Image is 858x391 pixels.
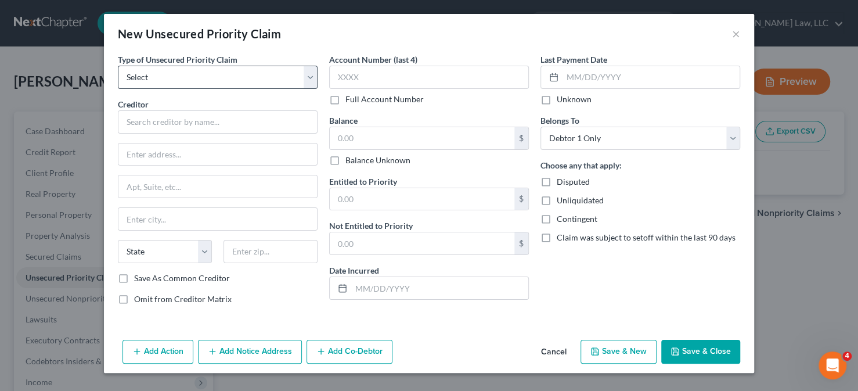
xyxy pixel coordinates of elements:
[118,55,237,64] span: Type of Unsecured Priority Claim
[557,195,604,205] span: Unliquidated
[557,214,597,224] span: Contingent
[514,127,528,149] div: $
[330,127,514,149] input: 0.00
[329,264,379,277] label: Date Incurred
[819,351,846,379] iframe: Intercom live chat
[118,208,317,230] input: Enter city...
[329,220,413,232] label: Not Entitled to Priority
[118,110,318,134] input: Search creditor by name...
[330,188,514,210] input: 0.00
[557,94,592,105] label: Unknown
[134,294,232,304] span: Omit from Creditor Matrix
[330,232,514,254] input: 0.00
[557,177,590,186] span: Disputed
[563,66,740,88] input: MM/DD/YYYY
[223,240,318,263] input: Enter zip...
[514,232,528,254] div: $
[329,175,397,188] label: Entitled to Priority
[118,26,281,42] div: New Unsecured Priority Claim
[307,340,392,364] button: Add Co-Debtor
[842,351,852,361] span: 4
[345,155,410,166] label: Balance Unknown
[329,114,358,127] label: Balance
[514,188,528,210] div: $
[540,159,622,171] label: Choose any that apply:
[118,175,317,198] input: Apt, Suite, etc...
[532,341,576,364] button: Cancel
[661,340,740,364] button: Save & Close
[345,94,424,105] label: Full Account Number
[540,53,607,66] label: Last Payment Date
[540,116,579,125] span: Belongs To
[329,66,529,89] input: XXXX
[329,53,417,66] label: Account Number (last 4)
[118,99,149,109] span: Creditor
[134,272,230,284] label: Save As Common Creditor
[581,340,657,364] button: Save & New
[732,27,740,41] button: ×
[351,277,528,299] input: MM/DD/YYYY
[118,144,317,166] input: Enter address...
[198,340,302,364] button: Add Notice Address
[122,340,193,364] button: Add Action
[557,232,736,242] span: Claim was subject to setoff within the last 90 days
